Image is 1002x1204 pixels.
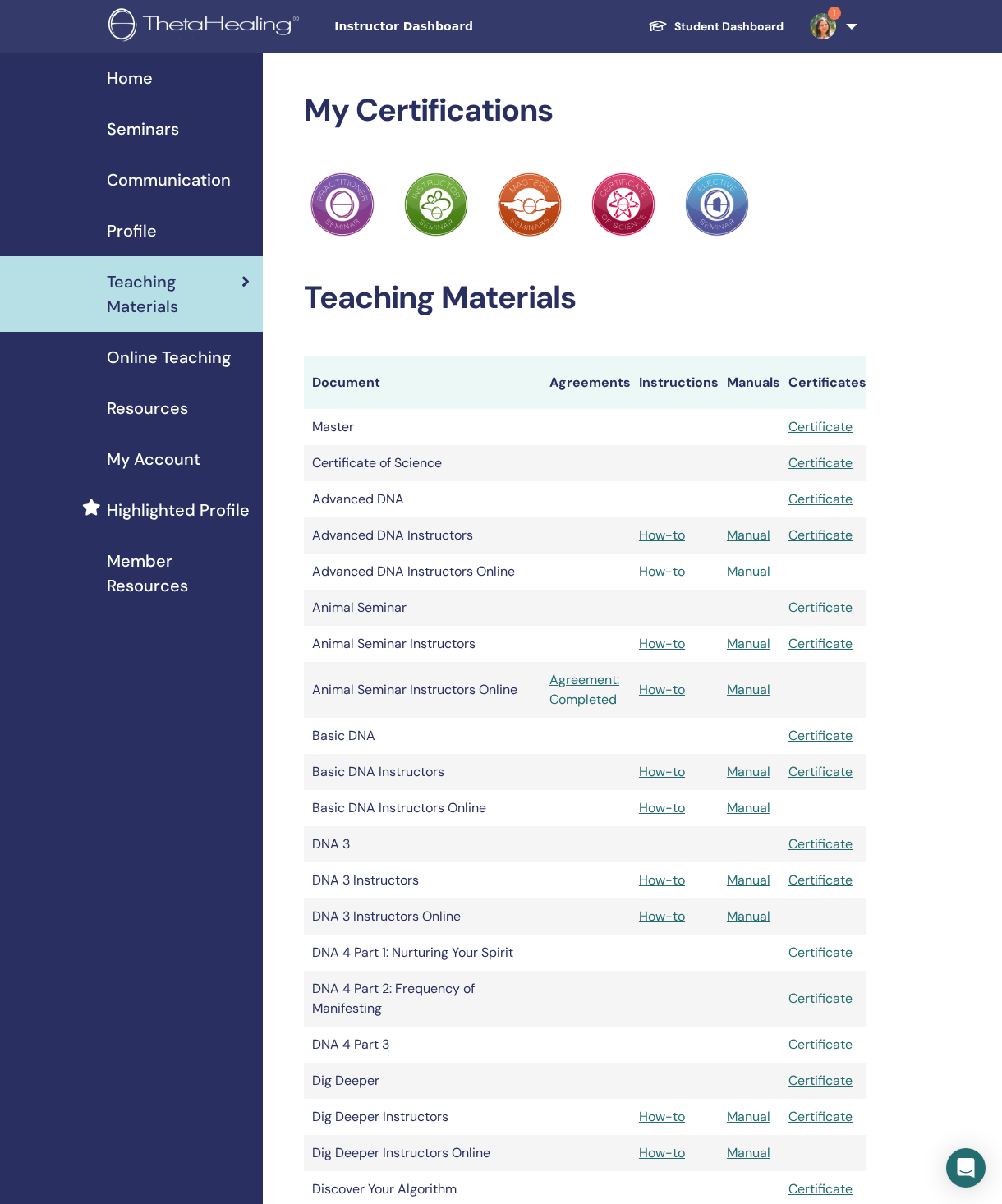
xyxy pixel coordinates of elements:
[107,218,157,243] span: Profile
[648,19,668,33] img: graduation-cap-white.svg
[498,172,562,237] img: Practitioner
[541,356,631,409] th: Agreements
[788,1108,853,1125] a: Certificate
[631,356,719,409] th: Instructions
[304,898,541,935] td: DNA 3 Instructors Online
[304,862,541,898] td: DNA 3 Instructors
[107,498,250,522] span: Highlighted Profile
[304,935,541,971] td: DNA 4 Part 1: Nurturing Your Spirit
[788,944,853,961] a: Certificate
[107,549,250,598] span: Member Resources
[788,454,853,471] a: Certificate
[727,681,770,698] a: Manual
[304,971,541,1027] td: DNA 4 Part 2: Frequency of Manifesting
[107,117,179,141] span: Seminars
[727,1108,770,1125] a: Manual
[304,626,541,662] td: Animal Seminar Instructors
[788,1180,853,1197] a: Certificate
[639,681,685,698] a: How-to
[310,172,375,237] img: Practitioner
[107,396,188,420] span: Resources
[788,1072,853,1089] a: Certificate
[107,345,231,370] span: Online Teaching
[304,662,541,718] td: Animal Seminar Instructors Online
[304,356,541,409] th: Document
[788,727,853,744] a: Certificate
[639,635,685,652] a: How-to
[639,1144,685,1161] a: How-to
[304,790,541,826] td: Basic DNA Instructors Online
[727,799,770,816] a: Manual
[788,990,853,1007] a: Certificate
[304,826,541,862] td: DNA 3
[334,18,581,35] span: Instructor Dashboard
[727,526,770,544] a: Manual
[639,908,685,925] a: How-to
[727,871,770,889] a: Manual
[727,563,770,580] a: Manual
[788,526,853,544] a: Certificate
[304,590,541,626] td: Animal Seminar
[635,11,797,42] a: Student Dashboard
[304,1063,541,1099] td: Dig Deeper
[107,168,231,192] span: Communication
[304,754,541,790] td: Basic DNA Instructors
[639,763,685,780] a: How-to
[404,172,468,237] img: Practitioner
[788,1036,853,1053] a: Certificate
[719,356,780,409] th: Manuals
[304,409,541,445] td: Master
[107,66,153,90] span: Home
[108,8,305,45] img: logo.png
[304,517,541,554] td: Advanced DNA Instructors
[304,1135,541,1171] td: Dig Deeper Instructors Online
[828,7,841,20] span: 1
[639,526,685,544] a: How-to
[304,718,541,754] td: Basic DNA
[788,635,853,652] a: Certificate
[788,835,853,852] a: Certificate
[810,13,836,39] img: default.jpg
[685,172,749,237] img: Practitioner
[727,763,770,780] a: Manual
[727,635,770,652] a: Manual
[639,871,685,889] a: How-to
[788,599,853,616] a: Certificate
[304,279,866,317] h2: Teaching Materials
[549,670,623,710] a: Agreement: Completed
[639,1108,685,1125] a: How-to
[107,447,200,471] span: My Account
[639,563,685,580] a: How-to
[788,418,853,435] a: Certificate
[304,1027,541,1063] td: DNA 4 Part 3
[304,92,866,130] h2: My Certifications
[304,1099,541,1135] td: Dig Deeper Instructors
[788,490,853,508] a: Certificate
[304,554,541,590] td: Advanced DNA Instructors Online
[639,799,685,816] a: How-to
[591,172,655,237] img: Practitioner
[788,871,853,889] a: Certificate
[727,1144,770,1161] a: Manual
[304,481,541,517] td: Advanced DNA
[304,445,541,481] td: Certificate of Science
[107,269,241,319] span: Teaching Materials
[946,1148,986,1188] div: Open Intercom Messenger
[788,763,853,780] a: Certificate
[780,356,866,409] th: Certificates
[727,908,770,925] a: Manual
